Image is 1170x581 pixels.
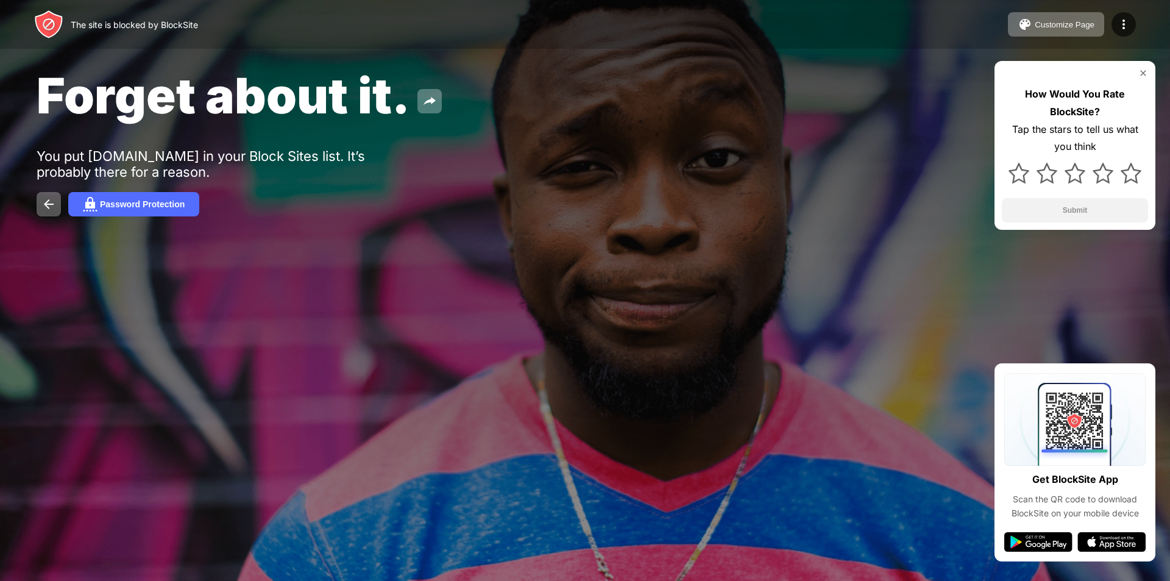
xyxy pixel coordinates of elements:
[41,197,56,212] img: back.svg
[1138,68,1148,78] img: rate-us-close.svg
[1004,493,1146,520] div: Scan the QR code to download BlockSite on your mobile device
[1035,20,1094,29] div: Customize Page
[1004,373,1146,466] img: qrcode.svg
[34,10,63,39] img: header-logo.svg
[1077,532,1146,552] img: app-store.svg
[68,192,199,216] button: Password Protection
[1002,85,1148,121] div: How Would You Rate BlockSite?
[1093,163,1113,184] img: star.svg
[71,20,198,30] div: The site is blocked by BlockSite
[1008,12,1104,37] button: Customize Page
[1065,163,1085,184] img: star.svg
[83,197,97,212] img: password.svg
[37,66,410,125] span: Forget about it.
[1116,17,1131,32] img: menu-icon.svg
[1037,163,1057,184] img: star.svg
[1121,163,1141,184] img: star.svg
[1002,121,1148,156] div: Tap the stars to tell us what you think
[1009,163,1029,184] img: star.svg
[100,199,185,209] div: Password Protection
[422,94,437,109] img: share.svg
[1004,532,1072,552] img: google-play.svg
[37,148,413,180] div: You put [DOMAIN_NAME] in your Block Sites list. It’s probably there for a reason.
[1032,471,1118,488] div: Get BlockSite App
[1002,198,1148,223] button: Submit
[1018,17,1032,32] img: pallet.svg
